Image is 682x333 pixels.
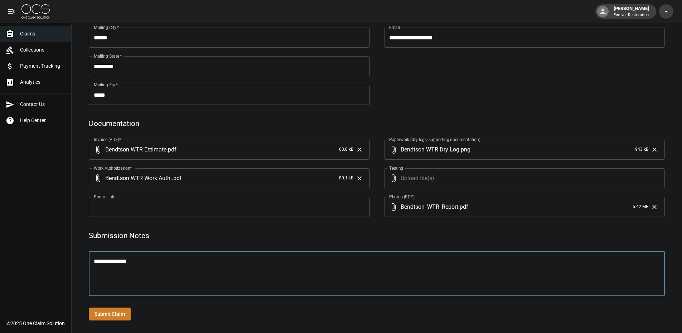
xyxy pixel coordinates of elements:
label: Photo Link [94,194,114,200]
button: Clear [354,173,365,184]
label: Paperwork (dry logs, supporting documentation) [389,136,480,143]
span: Payment Tracking [20,62,66,70]
label: Email [389,24,400,30]
span: Contact Us [20,101,66,108]
span: Bendtson WTR Work Auth. [105,174,172,182]
span: . pdf [172,174,182,182]
span: Help Center [20,117,66,124]
span: 63.8 kB [339,146,353,153]
label: Testing [389,165,403,171]
span: Bendtson_WTR_Report [401,203,458,211]
label: Work Authorization* [94,165,132,171]
div: [PERSON_NAME] [611,5,652,18]
button: Submit Claim [89,308,131,321]
span: Claims [20,30,66,38]
span: Bendtson WTR Dry Log [401,145,459,154]
button: Clear [649,202,660,212]
span: . pdf [458,203,468,211]
button: Clear [649,144,660,155]
span: 5.42 MB [633,203,648,211]
button: Clear [354,144,365,155]
span: Collections [20,46,66,54]
div: © 2025 One Claim Solution [6,320,65,327]
label: Mailing Zip [94,82,118,88]
label: Mailing State [94,53,122,59]
span: Upload file(s) [401,168,646,188]
span: 80.1 kB [339,175,353,182]
span: 943 kB [635,146,648,153]
img: ocs-logo-white-transparent.png [21,4,50,19]
span: . pdf [166,145,176,154]
label: Mailing City [94,24,119,30]
span: Analytics [20,78,66,86]
button: open drawer [4,4,19,19]
span: . png [459,145,470,154]
label: Photos (PDF) [389,194,415,200]
p: Forever Restoration [614,12,649,18]
label: Invoice (PDF)* [94,136,121,143]
span: Bendtson WTR Estimate [105,145,166,154]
